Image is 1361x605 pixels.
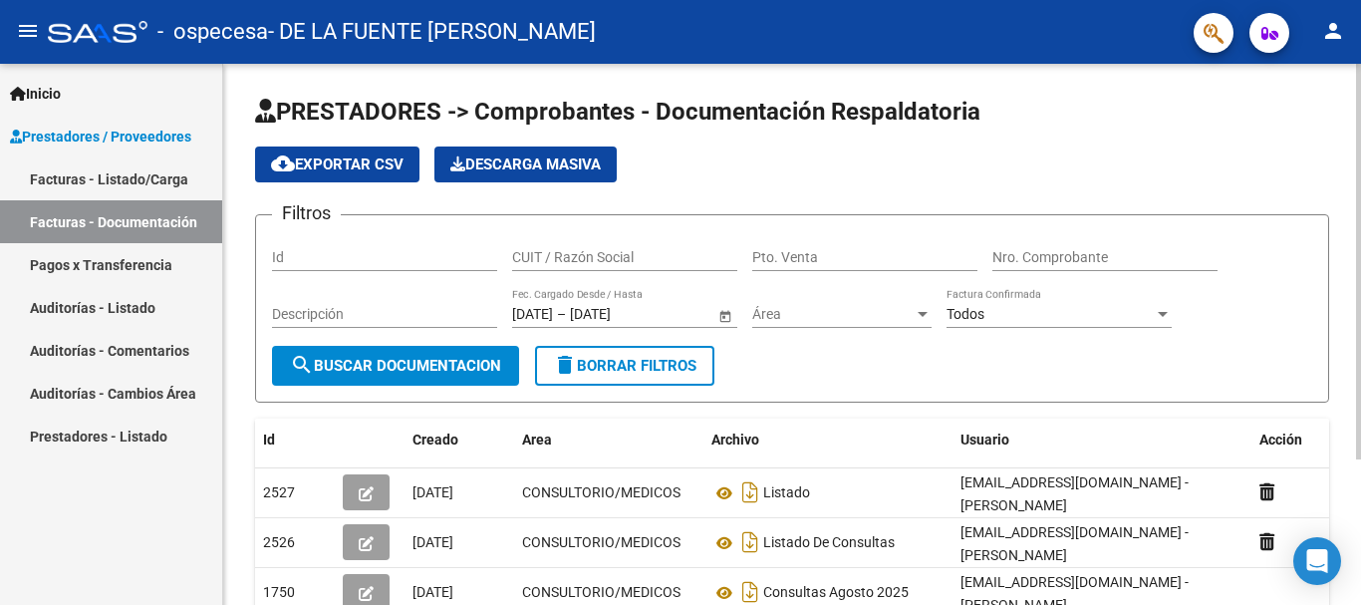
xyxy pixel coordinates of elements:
datatable-header-cell: Creado [405,419,514,461]
span: 2526 [263,534,295,550]
span: Todos [947,306,984,322]
span: – [557,306,566,323]
mat-icon: person [1321,19,1345,43]
mat-icon: cloud_download [271,151,295,175]
input: Fecha fin [570,306,668,323]
datatable-header-cell: Area [514,419,703,461]
button: Open calendar [714,305,735,326]
span: 1750 [263,584,295,600]
span: Descarga Masiva [450,155,601,173]
span: Inicio [10,83,61,105]
input: Fecha inicio [512,306,553,323]
app-download-masive: Descarga masiva de comprobantes (adjuntos) [434,147,617,182]
span: Id [263,432,275,448]
span: [EMAIL_ADDRESS][DOMAIN_NAME] - [PERSON_NAME] [960,524,1189,563]
span: CONSULTORIO/MEDICOS [522,534,680,550]
i: Descargar documento [737,526,763,558]
span: Usuario [960,432,1009,448]
datatable-header-cell: Acción [1251,419,1351,461]
span: [DATE] [412,534,453,550]
span: [DATE] [412,584,453,600]
div: Open Intercom Messenger [1293,537,1341,585]
button: Buscar Documentacion [272,346,519,386]
span: CONSULTORIO/MEDICOS [522,484,680,500]
span: Consultas Agosto 2025 [763,585,909,601]
span: - DE LA FUENTE [PERSON_NAME] [268,10,596,54]
datatable-header-cell: Usuario [953,419,1251,461]
mat-icon: delete [553,353,577,377]
span: Exportar CSV [271,155,404,173]
span: Listado De Consultas [763,535,895,551]
mat-icon: menu [16,19,40,43]
span: Borrar Filtros [553,357,696,375]
span: Archivo [711,432,759,448]
button: Borrar Filtros [535,346,714,386]
datatable-header-cell: Archivo [703,419,953,461]
span: Buscar Documentacion [290,357,501,375]
span: Área [752,306,914,323]
datatable-header-cell: Id [255,419,335,461]
span: 2527 [263,484,295,500]
span: [EMAIL_ADDRESS][DOMAIN_NAME] - [PERSON_NAME] [960,474,1189,513]
button: Exportar CSV [255,147,419,182]
span: [DATE] [412,484,453,500]
h3: Filtros [272,199,341,227]
span: - ospecesa [157,10,268,54]
span: Creado [412,432,458,448]
i: Descargar documento [737,476,763,508]
button: Descarga Masiva [434,147,617,182]
mat-icon: search [290,353,314,377]
span: PRESTADORES -> Comprobantes - Documentación Respaldatoria [255,98,980,126]
span: Acción [1259,432,1302,448]
span: Prestadores / Proveedores [10,126,191,148]
span: Area [522,432,552,448]
span: CONSULTORIO/MEDICOS [522,584,680,600]
span: Listado [763,485,810,501]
